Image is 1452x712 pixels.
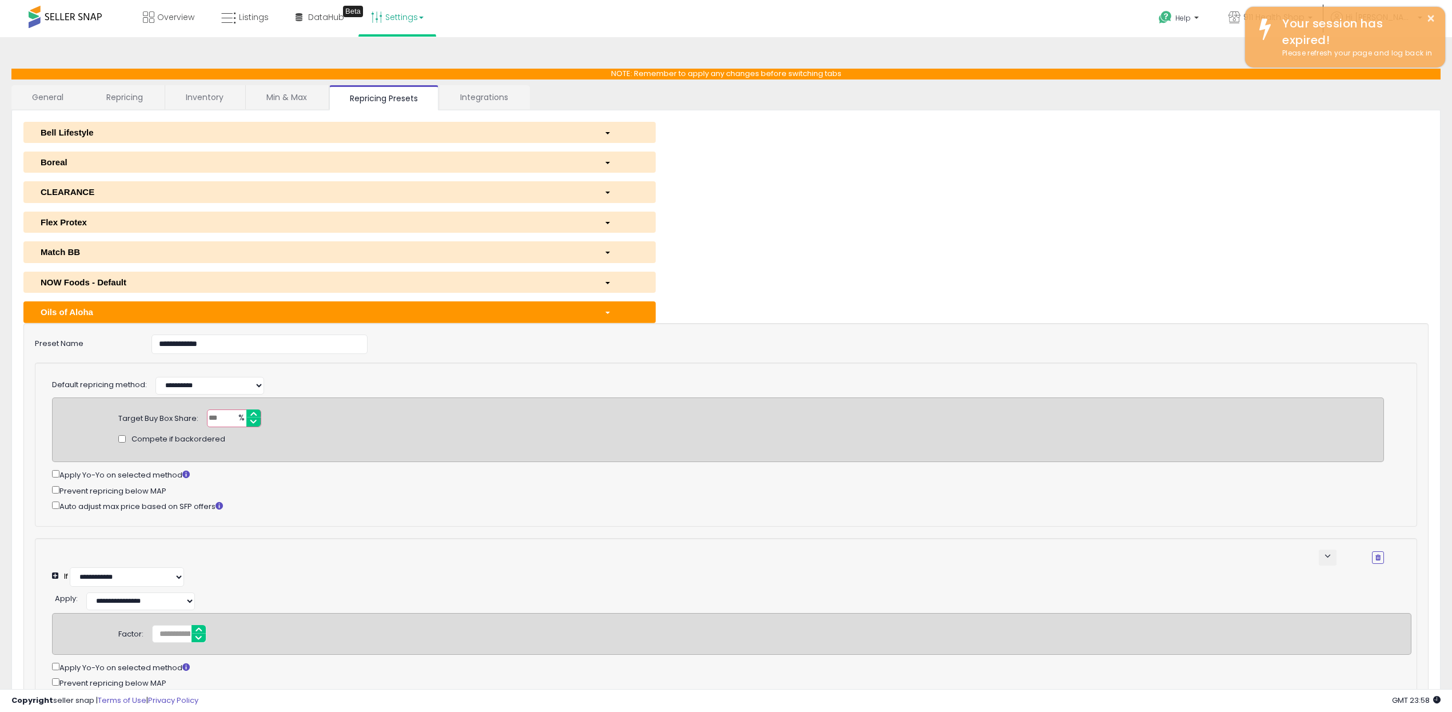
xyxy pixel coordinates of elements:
[1322,551,1333,562] span: keyboard_arrow_down
[23,152,656,173] button: Boreal
[52,676,1411,689] div: Prevent repricing below MAP
[52,499,1384,512] div: Auto adjust max price based on SFP offers
[11,69,1441,79] p: NOTE: Remember to apply any changes before switching tabs
[23,181,656,202] button: CLEARANCE
[23,241,656,262] button: Match BB
[1319,550,1337,566] button: keyboard_arrow_down
[23,301,656,323] button: Oils of Aloha
[26,335,143,349] label: Preset Name
[1274,48,1437,59] div: Please refresh your page and log back in
[23,122,656,143] button: Bell Lifestyle
[32,276,596,288] div: NOW Foods - Default
[1392,695,1441,706] span: 2025-10-11 23:58 GMT
[118,625,143,640] div: Factor:
[32,126,596,138] div: Bell Lifestyle
[86,85,163,109] a: Repricing
[52,484,1384,497] div: Prevent repricing below MAP
[343,6,363,17] div: Tooltip anchor
[32,186,596,198] div: CLEARANCE
[98,695,146,706] a: Terms of Use
[55,593,76,604] span: Apply
[239,11,269,23] span: Listings
[1274,15,1437,48] div: Your session has expired!
[246,85,328,109] a: Min & Max
[32,216,596,228] div: Flex Protex
[11,695,53,706] strong: Copyright
[32,156,596,168] div: Boreal
[11,695,198,706] div: seller snap | |
[52,468,1384,481] div: Apply Yo-Yo on selected method
[1158,10,1172,25] i: Get Help
[165,85,244,109] a: Inventory
[329,85,438,110] a: Repricing Presets
[1426,11,1435,26] button: ×
[52,661,1411,674] div: Apply Yo-Yo on selected method
[11,85,85,109] a: General
[440,85,529,109] a: Integrations
[308,11,344,23] span: DataHub
[1175,13,1191,23] span: Help
[118,409,198,424] div: Target Buy Box Share:
[1150,2,1210,37] a: Help
[157,11,194,23] span: Overview
[23,272,656,293] button: NOW Foods - Default
[131,434,225,445] span: Compete if backordered
[1243,11,1305,23] span: 911 Health Shop
[55,590,78,604] div: :
[232,410,250,427] span: %
[32,246,596,258] div: Match BB
[1375,554,1381,561] i: Remove Condition
[52,380,147,391] label: Default repricing method:
[148,695,198,706] a: Privacy Policy
[32,306,596,318] div: Oils of Aloha
[23,212,656,233] button: Flex Protex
